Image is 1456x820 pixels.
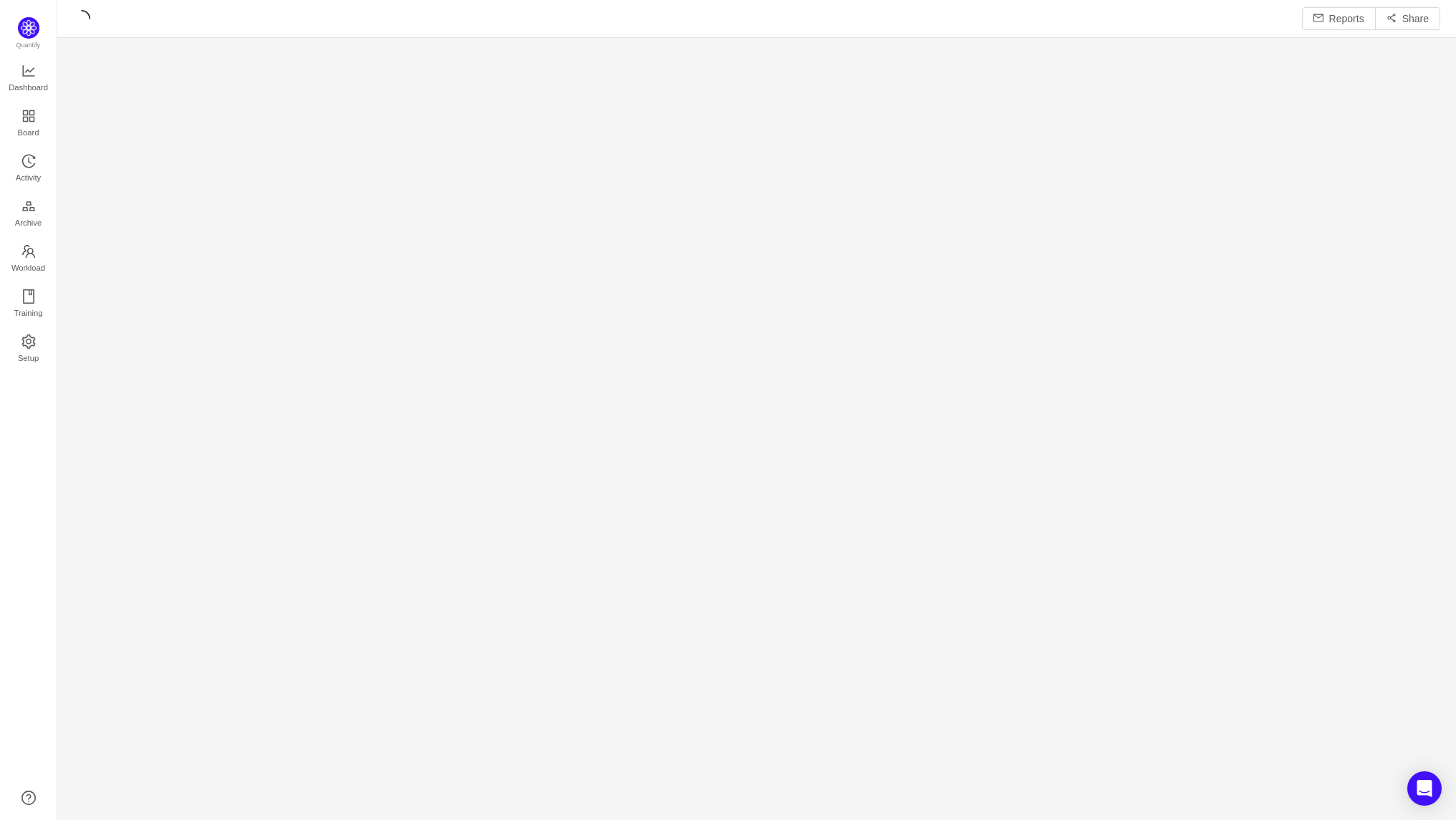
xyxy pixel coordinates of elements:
[18,17,39,39] img: Quantify
[21,335,36,364] a: Setup
[15,208,42,237] span: Archive
[73,10,90,27] i: icon: loading
[1407,771,1442,806] div: Open Intercom Messenger
[18,344,39,372] span: Setup
[21,245,36,274] a: Workload
[21,290,36,319] a: Training
[21,109,36,123] i: icon: appstore
[21,289,36,304] i: icon: book
[1302,7,1376,30] button: icon: mailReports
[9,73,48,102] span: Dashboard
[14,299,42,327] span: Training
[21,791,36,805] a: icon: question-circle
[21,64,36,78] i: icon: line-chart
[18,118,39,147] span: Board
[21,64,36,93] a: Dashboard
[21,155,36,183] a: Activity
[21,199,36,213] i: icon: gold
[21,110,36,138] a: Board
[1375,7,1440,30] button: icon: share-altShare
[21,244,36,259] i: icon: team
[11,254,45,282] span: Workload
[16,42,41,49] span: Quantify
[16,163,41,192] span: Activity
[21,154,36,168] i: icon: history
[21,334,36,349] i: icon: setting
[21,200,36,228] a: Archive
